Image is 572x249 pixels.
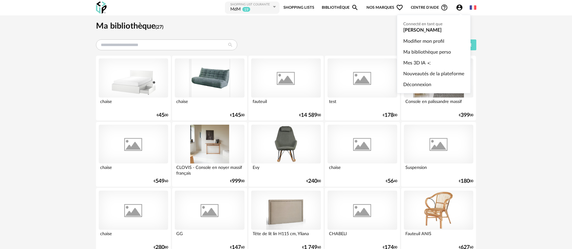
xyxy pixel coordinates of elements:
a: chaise chaise €54960 [96,122,171,187]
span: 180 [461,179,470,183]
a: Shopping Lists [283,1,314,14]
div: € 00 [299,113,321,117]
a: fauteuil fauteuil €14 58900 [248,56,323,120]
div: € 00 [459,113,473,117]
span: (27) [155,25,163,30]
img: OXP [96,2,107,14]
span: 999 [232,179,241,183]
span: Ajouter un produit [432,42,472,47]
a: Nouveautés de la plateforme [403,68,464,79]
div: chaise [175,98,244,110]
h1: Ma bibliothèque [96,21,476,31]
span: 399 [461,113,470,117]
div: GG [175,230,244,242]
a: BibliothèqueMagnify icon [322,1,359,14]
div: CHABELI [328,230,397,242]
div: CLOVIS - Console en noyer massif français [175,163,244,176]
div: Console en palissandre massif [404,98,473,110]
a: Ma bibliothèque perso [403,47,464,58]
a: Déconnexion [403,79,464,90]
div: MdM [230,7,241,13]
div: Tête de lit lin H115 cm, Yliana [251,230,321,242]
span: 45 [158,113,165,117]
div: € 40 [386,179,397,183]
div: chaise [328,163,397,176]
a: chaise chaise €14500 [172,56,247,120]
div: € 00 [459,179,473,183]
div: Suspension [404,163,473,176]
span: Centre d'aideHelp Circle Outline icon [411,4,448,11]
span: Help Circle Outline icon [441,4,448,11]
span: Creation icon [427,58,431,68]
div: Shopping List courante [230,3,271,7]
span: Heart Outline icon [396,4,403,11]
div: chaise [99,163,168,176]
div: fauteuil [251,98,321,110]
div: € 00 [306,179,321,183]
a: chaise chaise €4500 [96,56,171,120]
span: 145 [232,113,241,117]
span: 14 589 [301,113,317,117]
div: € 00 [230,179,244,183]
a: Evy Evy €24000 [248,122,323,187]
div: € 60 [154,179,168,183]
div: Evy [251,163,321,176]
span: Account Circle icon [456,4,466,11]
a: test test €17800 [325,56,400,120]
span: 178 [385,113,394,117]
div: € 00 [157,113,168,117]
a: chaise chaise €5640 [325,122,400,187]
img: fr [470,4,476,11]
a: CLOVIS - Console en noyer massif français CLOVIS - Console en noyer massif français €99900 [172,122,247,187]
span: Magnify icon [351,4,359,11]
span: Nos marques [366,1,403,14]
a: Modifier mon profil [403,36,464,47]
div: chaise [99,98,168,110]
span: 56 [388,179,394,183]
a: Suspension Suspension €18000 [401,122,476,187]
a: Mes 3D IACreation icon [403,58,464,68]
span: Account Circle icon [456,4,463,11]
div: € 00 [230,113,244,117]
div: chaise [99,230,168,242]
span: 549 [155,179,165,183]
span: Mes 3D IA [403,58,426,68]
div: Fauteuil ANIS [404,230,473,242]
sup: 19 [242,7,251,12]
div: test [328,98,397,110]
div: € 00 [383,113,397,117]
span: 240 [308,179,317,183]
